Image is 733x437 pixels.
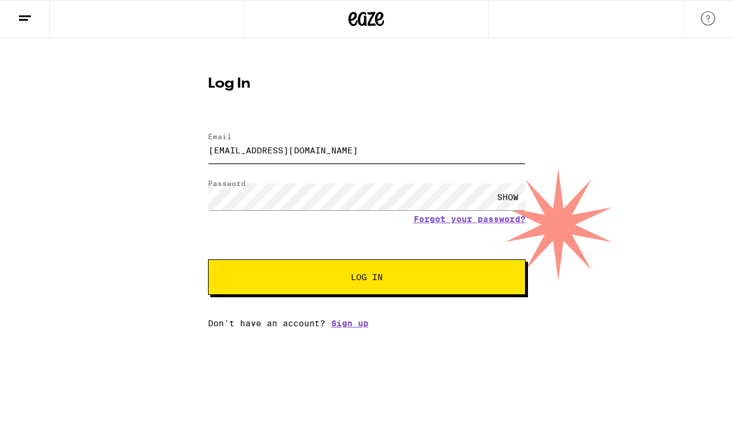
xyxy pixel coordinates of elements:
[490,184,526,210] div: SHOW
[208,137,526,163] input: Email
[414,214,526,224] a: Forgot your password?
[331,319,369,328] a: Sign up
[208,179,246,187] label: Password
[208,319,526,328] div: Don't have an account?
[208,133,232,140] label: Email
[208,77,526,91] h1: Log In
[208,259,526,295] button: Log In
[7,8,85,18] span: Hi. Need any help?
[351,273,383,281] span: Log In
